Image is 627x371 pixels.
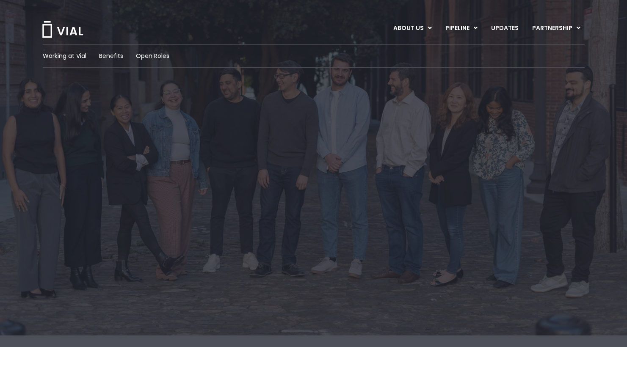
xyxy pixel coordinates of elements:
[43,52,86,60] a: Working at Vial
[41,21,84,38] img: Vial Logo
[525,21,587,36] a: PARTNERSHIPMenu Toggle
[439,21,484,36] a: PIPELINEMenu Toggle
[136,52,169,60] a: Open Roles
[387,21,438,36] a: ABOUT USMenu Toggle
[99,52,123,60] a: Benefits
[484,21,525,36] a: UPDATES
